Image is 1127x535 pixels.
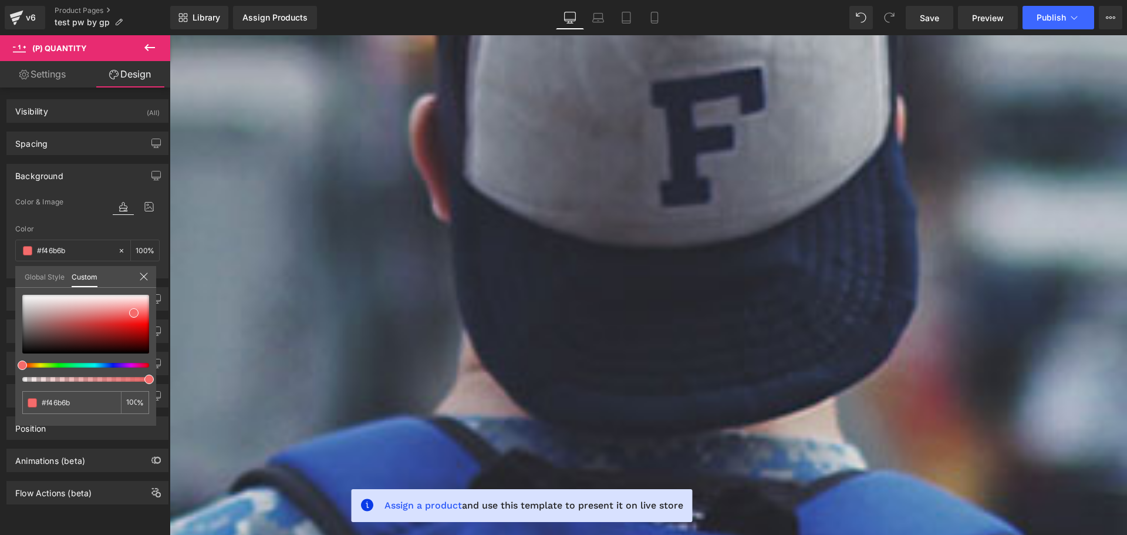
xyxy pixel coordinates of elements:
[878,6,901,29] button: Redo
[849,6,873,29] button: Undo
[612,6,640,29] a: Tablet
[1023,6,1094,29] button: Publish
[242,13,308,22] div: Assign Products
[193,12,220,23] span: Library
[5,6,45,29] a: v6
[584,6,612,29] a: Laptop
[170,6,228,29] a: New Library
[556,6,584,29] a: Desktop
[1037,13,1066,22] span: Publish
[42,396,116,409] input: Color
[958,6,1018,29] a: Preview
[23,10,38,25] div: v6
[55,6,170,15] a: Product Pages
[87,61,173,88] a: Design
[972,12,1004,24] span: Preview
[32,43,87,53] span: (P) Quantity
[25,266,65,286] a: Global Style
[72,266,97,287] a: Custom
[640,6,669,29] a: Mobile
[121,391,149,414] div: %
[920,12,939,24] span: Save
[55,18,110,27] span: test pw by gp
[1099,6,1122,29] button: More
